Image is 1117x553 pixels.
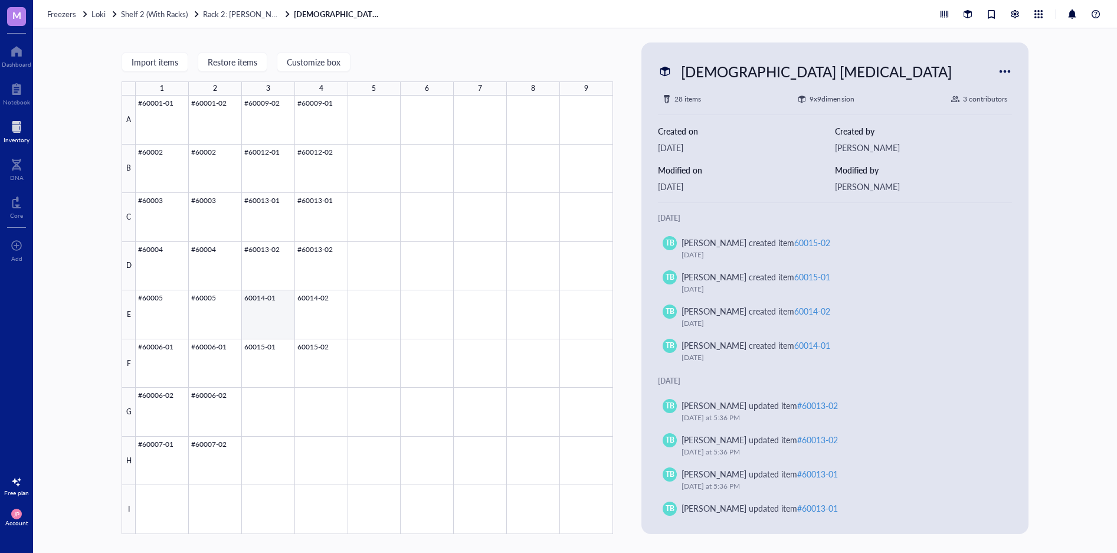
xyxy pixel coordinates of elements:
button: Customize box [277,53,351,71]
div: G [122,388,136,437]
div: 9 x 9 dimension [810,93,854,105]
div: E [122,290,136,339]
a: TB[PERSON_NAME] updated item#60013-02[DATE] at 5:36 PM [658,394,1012,428]
div: H [122,437,136,486]
span: Shelf 2 (With Racks) [121,8,188,19]
div: [PERSON_NAME] [835,141,1012,154]
a: Loki [91,9,119,19]
div: [PERSON_NAME] created item [682,236,830,249]
span: TB [666,435,674,446]
div: 2 [213,81,217,96]
div: 4 [319,81,323,96]
span: JP [14,511,19,518]
div: Dashboard [2,61,31,68]
span: Restore items [208,57,257,67]
button: Import items [122,53,188,71]
a: TB[PERSON_NAME] updated item#60013-01[DATE] at 5:36 PM [658,463,1012,497]
a: TB[PERSON_NAME] updated item#60013-02[DATE] at 5:36 PM [658,428,1012,463]
div: Free plan [4,489,29,496]
button: Restore items [198,53,267,71]
a: Notebook [3,80,30,106]
a: TB[PERSON_NAME] created item60014-02[DATE] [658,300,1012,334]
div: [DATE] [658,212,1012,224]
a: TB[PERSON_NAME] created item60015-01[DATE] [658,266,1012,300]
span: TB [666,503,674,514]
div: Inventory [4,136,30,143]
a: Inventory [4,117,30,143]
div: Modified by [835,163,1012,176]
div: [DATE] at 5:36 PM [682,446,998,458]
span: TB [666,341,674,351]
div: [DATE] [658,180,835,193]
div: [DATE] [682,352,998,364]
div: B [122,145,136,194]
div: 60014-01 [794,339,830,351]
div: [PERSON_NAME] updated item [682,502,838,515]
div: Created on [658,125,835,138]
div: Add [11,255,22,262]
div: [DATE] [682,318,998,329]
span: Freezers [47,8,76,19]
div: #60013-02 [797,434,838,446]
div: 8 [531,81,535,96]
a: TB[PERSON_NAME] created item60015-02[DATE] [658,231,1012,266]
span: Loki [91,8,106,19]
div: [PERSON_NAME] created item [682,270,830,283]
span: TB [666,469,674,480]
a: Dashboard [2,42,31,68]
a: Shelf 2 (With Racks)Rack 2: [PERSON_NAME]/[PERSON_NAME] Lab (EPICenter) [121,9,291,19]
div: [DATE] [658,375,1012,387]
div: Account [5,519,28,526]
div: 60015-01 [794,271,830,283]
a: [DEMOGRAPHIC_DATA] [MEDICAL_DATA] [294,9,382,19]
span: M [12,8,21,22]
div: Created by [835,125,1012,138]
div: 3 contributors [963,93,1007,105]
span: Import items [132,57,178,67]
span: Rack 2: [PERSON_NAME]/[PERSON_NAME] Lab (EPICenter) [203,8,410,19]
div: 6 [425,81,429,96]
div: [PERSON_NAME] [835,180,1012,193]
span: TB [666,238,674,248]
div: 5 [372,81,376,96]
div: Modified on [658,163,835,176]
span: TB [666,401,674,411]
a: DNA [10,155,24,181]
div: 28 items [674,93,701,105]
div: A [122,96,136,145]
div: Core [10,212,23,219]
div: DNA [10,174,24,181]
div: 60014-02 [794,305,830,317]
div: #60013-02 [797,400,838,411]
div: [DATE] at 5:36 PM [682,480,998,492]
div: I [122,485,136,534]
div: 60015-02 [794,237,830,248]
div: D [122,242,136,291]
div: #60013-01 [797,468,838,480]
div: [PERSON_NAME] updated item [682,433,838,446]
div: 7 [478,81,482,96]
div: [DATE] at 5:36 PM [682,412,998,424]
a: Core [10,193,23,219]
div: [DATE] [682,249,998,261]
div: [PERSON_NAME] updated item [682,399,838,412]
div: [DEMOGRAPHIC_DATA] [MEDICAL_DATA] [676,59,957,84]
div: #60013-01 [797,502,838,514]
div: [PERSON_NAME] created item [682,339,830,352]
div: C [122,193,136,242]
a: Freezers [47,9,89,19]
div: [PERSON_NAME] created item [682,305,830,318]
span: TB [666,306,674,317]
div: F [122,339,136,388]
div: [PERSON_NAME] updated item [682,467,838,480]
div: 3 [266,81,270,96]
div: [DATE] at 5:36 PM [682,515,998,526]
div: 1 [160,81,164,96]
div: Notebook [3,99,30,106]
a: TB[PERSON_NAME] created item60014-01[DATE] [658,334,1012,368]
a: TB[PERSON_NAME] updated item#60013-01[DATE] at 5:36 PM [658,497,1012,531]
div: [DATE] [682,283,998,295]
span: Customize box [287,57,340,67]
div: 9 [584,81,588,96]
div: [DATE] [658,141,835,154]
